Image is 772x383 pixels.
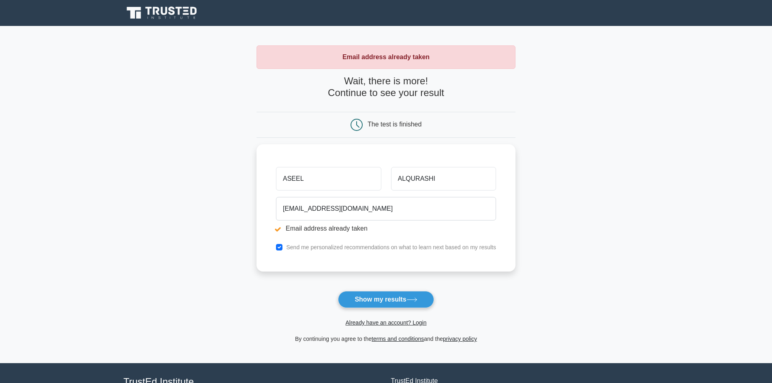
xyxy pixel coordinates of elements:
[342,53,430,60] strong: Email address already taken
[372,336,424,342] a: terms and conditions
[391,167,496,190] input: Last name
[252,334,520,344] div: By continuing you agree to the and the
[276,167,381,190] input: First name
[286,244,496,250] label: Send me personalized recommendations on what to learn next based on my results
[345,319,426,326] a: Already have an account? Login
[276,197,496,220] input: Email
[443,336,477,342] a: privacy policy
[338,291,434,308] button: Show my results
[257,75,515,99] h4: Wait, there is more! Continue to see your result
[368,121,421,128] div: The test is finished
[276,224,496,233] li: Email address already taken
